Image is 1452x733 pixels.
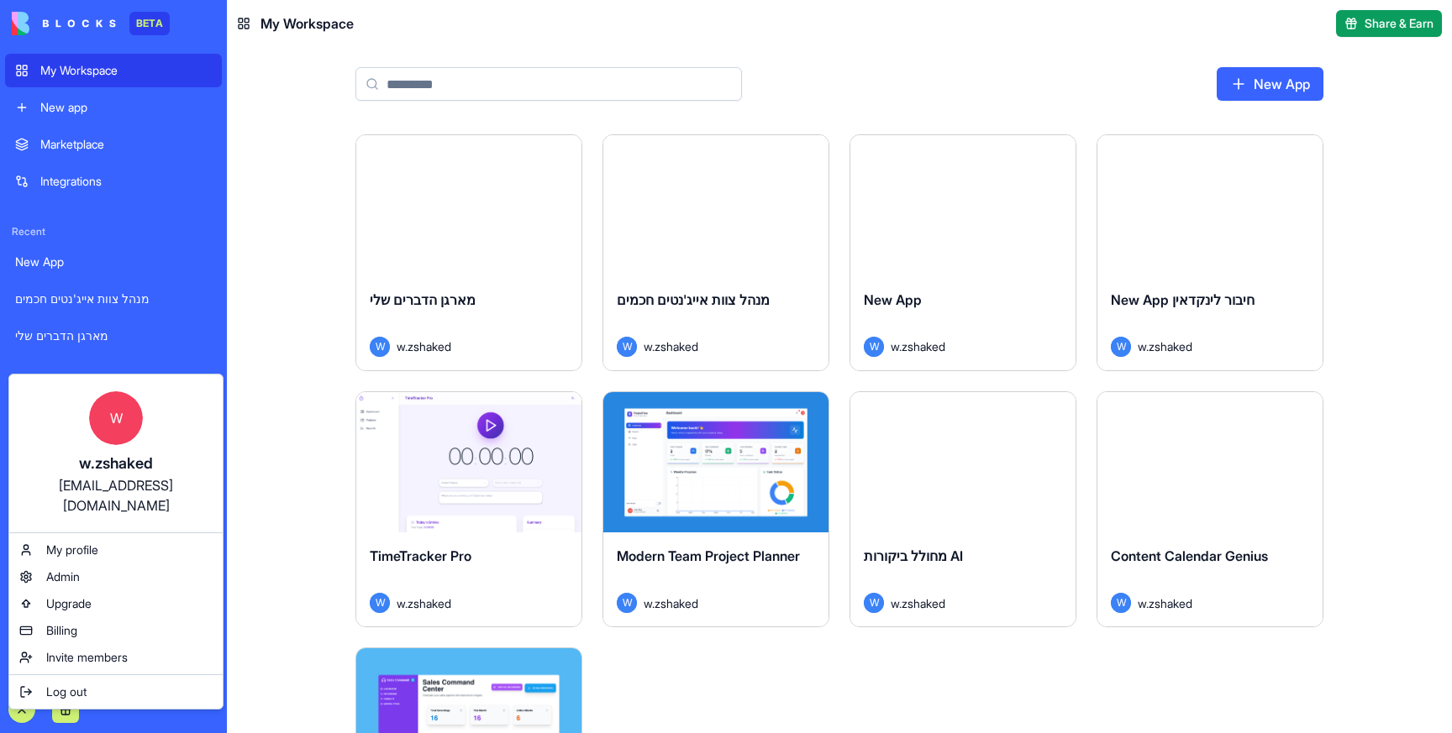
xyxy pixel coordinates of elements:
[46,568,80,585] span: Admin
[13,644,219,671] a: Invite members
[13,537,219,563] a: My profile
[46,683,87,700] span: Log out
[15,254,212,270] div: New App
[46,542,98,558] span: My profile
[15,291,212,307] div: מנהל צוות אייג'נטים חכמים
[13,563,219,590] a: Admin
[46,595,92,612] span: Upgrade
[26,452,206,475] div: w.zshaked
[15,327,212,344] div: מארגן הדברים שלי
[13,378,219,529] a: Ww.zshaked[EMAIL_ADDRESS][DOMAIN_NAME]
[46,622,77,639] span: Billing
[26,475,206,516] div: [EMAIL_ADDRESS][DOMAIN_NAME]
[46,649,128,666] span: Invite members
[13,590,219,617] a: Upgrade
[13,617,219,644] a: Billing
[89,391,143,445] span: W
[5,225,222,238] span: Recent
